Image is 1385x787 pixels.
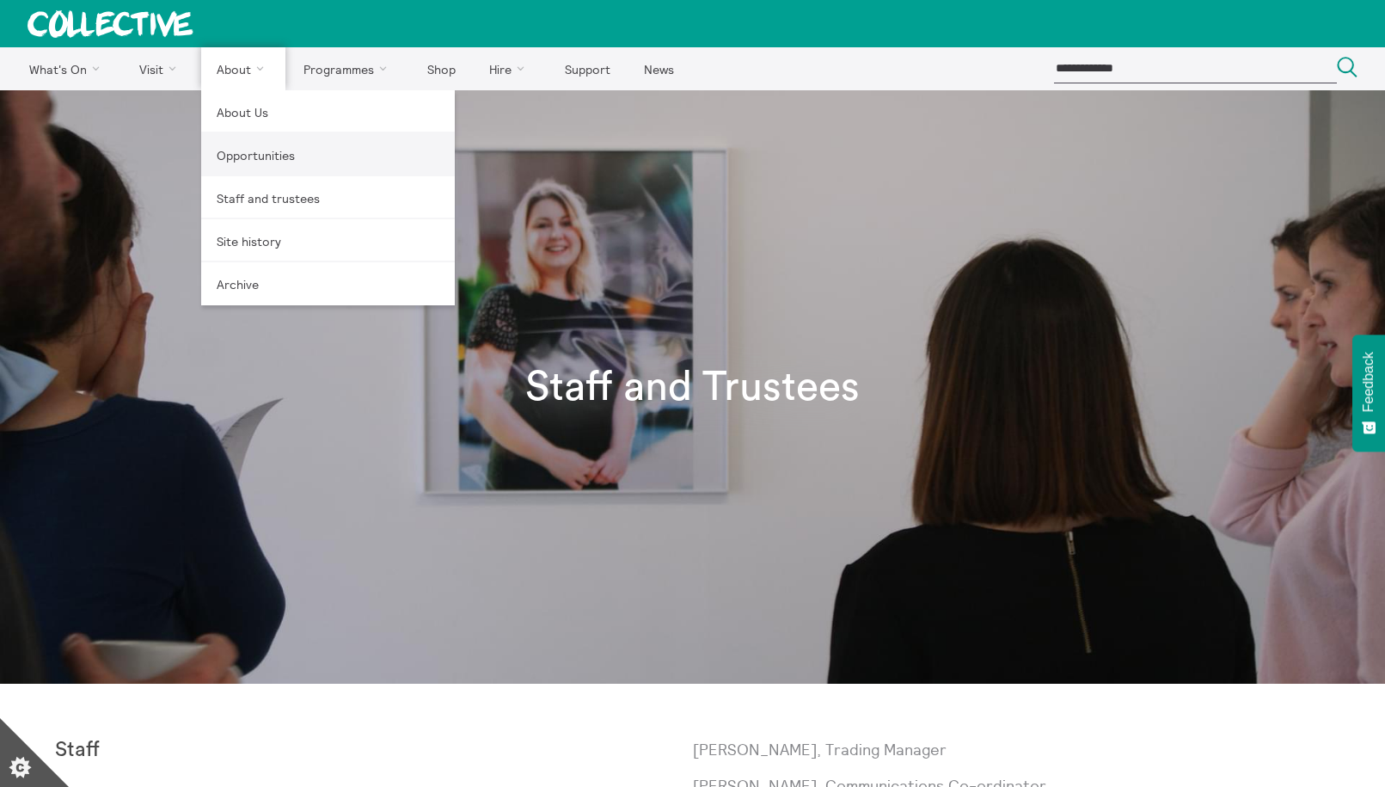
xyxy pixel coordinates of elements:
a: About [201,47,285,90]
a: Opportunities [201,133,455,176]
a: Visit [125,47,199,90]
a: Site history [201,219,455,262]
strong: Staff [55,740,100,760]
a: Shop [412,47,470,90]
a: About Us [201,90,455,133]
a: Hire [475,47,547,90]
button: Feedback - Show survey [1352,335,1385,452]
a: Support [549,47,625,90]
a: Programmes [289,47,409,90]
a: News [628,47,689,90]
a: What's On [14,47,121,90]
a: Archive [201,262,455,305]
p: [PERSON_NAME], Trading Manager [693,739,1331,760]
span: Feedback [1361,352,1376,412]
a: Staff and trustees [201,176,455,219]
